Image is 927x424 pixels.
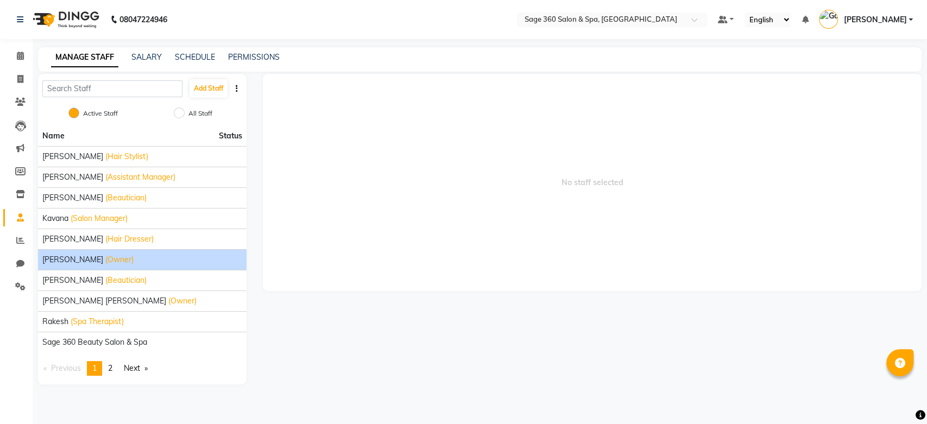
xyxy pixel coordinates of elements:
span: Rakesh [42,316,68,327]
span: (Salon Manager) [71,213,128,224]
a: MANAGE STAFF [51,48,118,67]
button: Add Staff [190,79,228,98]
span: Status [219,130,242,142]
span: [PERSON_NAME] [42,254,103,265]
span: [PERSON_NAME] [PERSON_NAME] [42,295,166,307]
a: PERMISSIONS [228,52,280,62]
span: Sage 360 Beauty Salon & Spa [42,337,147,348]
span: (Spa Therapist) [71,316,124,327]
span: [PERSON_NAME] [42,275,103,286]
span: [PERSON_NAME] [42,172,103,183]
img: Gagan [819,10,838,29]
label: Active Staff [83,109,118,118]
input: Search Staff [42,80,182,97]
span: Previous [51,363,81,373]
span: (Owner) [105,254,134,265]
span: [PERSON_NAME] [843,14,906,26]
a: Next [118,361,153,376]
span: 2 [108,363,112,373]
span: No staff selected [263,74,922,291]
span: (Hair Stylist) [105,151,148,162]
span: Kavana [42,213,68,224]
b: 08047224946 [119,4,167,35]
span: 1 [92,363,97,373]
span: Name [42,131,65,141]
span: [PERSON_NAME] [42,233,103,245]
span: (Assistant Manager) [105,172,175,183]
span: (Beautician) [105,192,147,204]
span: [PERSON_NAME] [42,192,103,204]
span: (Beautician) [105,275,147,286]
span: (Hair Dresser) [105,233,154,245]
span: (Owner) [168,295,197,307]
span: [PERSON_NAME] [42,151,103,162]
label: All Staff [188,109,212,118]
a: SCHEDULE [175,52,215,62]
nav: Pagination [38,361,247,376]
img: logo [28,4,102,35]
a: SALARY [131,52,162,62]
